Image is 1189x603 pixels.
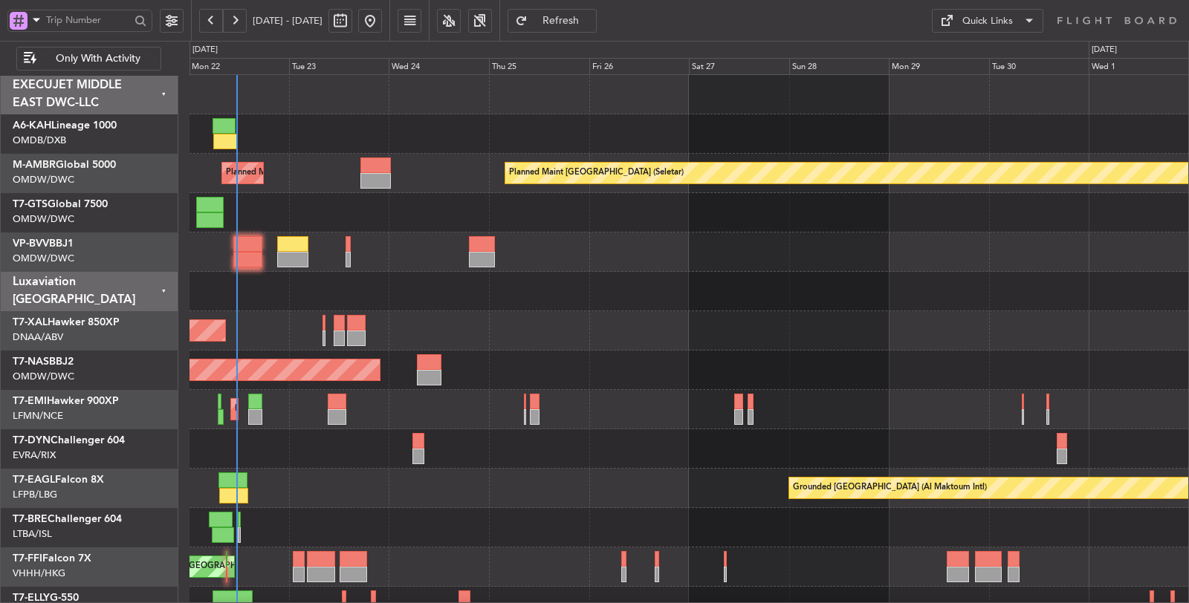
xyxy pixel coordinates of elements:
[589,58,690,76] div: Fri 26
[13,435,51,446] span: T7-DYN
[13,488,57,501] a: LFPB/LBG
[13,212,74,226] a: OMDW/DWC
[13,199,108,209] a: T7-GTSGlobal 7500
[13,475,55,485] span: T7-EAGL
[192,44,218,56] div: [DATE]
[13,160,56,170] span: M-AMBR
[39,53,156,64] span: Only With Activity
[13,330,63,344] a: DNAA/ABV
[253,14,323,27] span: [DATE] - [DATE]
[13,593,79,603] a: T7-ELLYG-550
[389,58,489,76] div: Wed 24
[989,58,1089,76] div: Tue 30
[13,409,63,423] a: LFMN/NCE
[13,593,50,603] span: T7-ELLY
[13,567,65,580] a: VHHH/HKG
[13,514,48,524] span: T7-BRE
[13,238,49,249] span: VP-BVV
[793,477,987,499] div: Grounded [GEOGRAPHIC_DATA] (Al Maktoum Intl)
[13,173,74,186] a: OMDW/DWC
[13,160,116,170] a: M-AMBRGlobal 5000
[13,435,125,446] a: T7-DYNChallenger 604
[13,449,56,462] a: EVRA/RIX
[13,396,47,406] span: T7-EMI
[489,58,589,76] div: Thu 25
[13,514,122,524] a: T7-BREChallenger 604
[13,317,48,327] span: T7-XAL
[13,252,74,265] a: OMDW/DWC
[889,58,989,76] div: Mon 29
[13,199,48,209] span: T7-GTS
[13,356,74,367] a: T7-NASBBJ2
[16,47,161,71] button: Only With Activity
[189,58,289,76] div: Mon 22
[1092,44,1117,56] div: [DATE]
[509,162,684,184] div: Planned Maint [GEOGRAPHIC_DATA] (Seletar)
[13,120,51,131] span: A6-KAH
[689,58,789,76] div: Sat 27
[13,553,91,564] a: T7-FFIFalcon 7X
[1089,58,1189,76] div: Wed 1
[13,238,74,249] a: VP-BVVBBJ1
[13,120,117,131] a: A6-KAHLineage 1000
[13,134,66,147] a: OMDB/DXB
[289,58,389,76] div: Tue 23
[531,16,592,26] span: Refresh
[13,370,74,383] a: OMDW/DWC
[13,317,120,327] a: T7-XALHawker 850XP
[508,9,597,33] button: Refresh
[13,475,104,485] a: T7-EAGLFalcon 8X
[789,58,890,76] div: Sun 28
[13,356,49,367] span: T7-NAS
[932,9,1043,33] button: Quick Links
[13,527,52,541] a: LTBA/ISL
[46,9,130,31] input: Trip Number
[13,396,119,406] a: T7-EMIHawker 900XP
[13,553,42,564] span: T7-FFI
[226,162,372,184] div: Planned Maint Dubai (Al Maktoum Intl)
[235,398,377,420] div: Planned Maint [GEOGRAPHIC_DATA]
[962,14,1013,29] div: Quick Links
